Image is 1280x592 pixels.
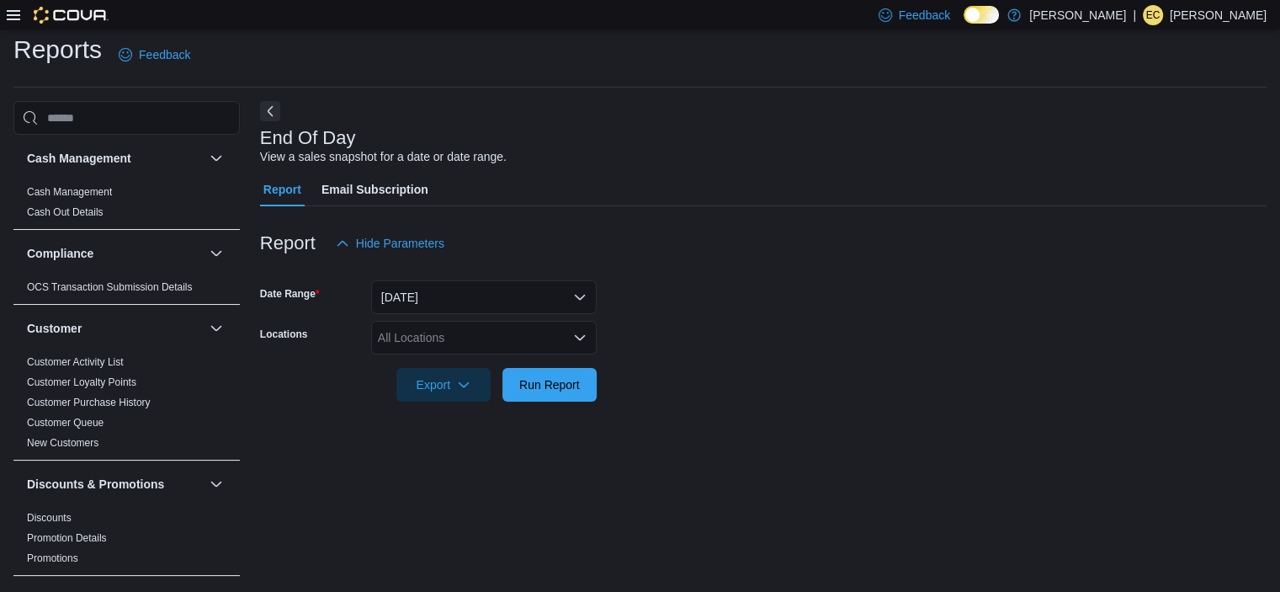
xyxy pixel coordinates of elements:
input: Dark Mode [964,6,999,24]
button: Customer [206,318,226,339]
span: Feedback [899,7,950,24]
a: Cash Management [27,186,112,198]
span: Promotion Details [27,531,107,545]
span: EC [1146,5,1160,25]
button: Compliance [206,243,226,264]
button: Cash Management [27,150,203,167]
span: Feedback [139,46,190,63]
a: Customer Loyalty Points [27,376,136,388]
span: Export [406,368,481,402]
button: Hide Parameters [329,227,451,260]
button: Customer [27,320,203,337]
p: [PERSON_NAME] [1170,5,1267,25]
p: [PERSON_NAME] [1029,5,1126,25]
a: Customer Activity List [27,356,124,368]
button: Run Report [502,368,597,402]
label: Locations [260,328,308,341]
h3: Compliance [27,245,93,262]
span: Customer Queue [27,416,104,429]
h3: Cash Management [27,150,131,167]
h3: Report [260,233,316,253]
a: Customer Queue [27,417,104,429]
h3: End Of Day [260,128,356,148]
h3: Customer [27,320,82,337]
a: Feedback [112,38,197,72]
span: Customer Activity List [27,355,124,369]
h1: Reports [13,33,102,67]
a: Discounts [27,512,72,524]
div: Discounts & Promotions [13,508,240,575]
label: Date Range [260,287,320,301]
span: Discounts [27,511,72,525]
span: Customer Purchase History [27,396,151,409]
div: Compliance [13,277,240,304]
a: Promotions [27,552,78,564]
p: | [1133,5,1136,25]
span: Hide Parameters [356,235,444,252]
img: Cova [34,7,109,24]
div: Cash Management [13,182,240,229]
span: Customer Loyalty Points [27,376,136,389]
button: Open list of options [573,331,587,344]
div: Elisabeth Chang [1143,5,1163,25]
a: Promotion Details [27,532,107,544]
button: Cash Management [206,148,226,168]
a: New Customers [27,437,98,449]
button: Compliance [27,245,203,262]
a: OCS Transaction Submission Details [27,281,193,293]
button: Export [396,368,491,402]
span: Promotions [27,552,78,565]
button: [DATE] [371,280,597,314]
span: Report [263,173,301,206]
button: Discounts & Promotions [206,474,226,494]
span: Cash Management [27,185,112,199]
div: Customer [13,352,240,460]
a: Customer Purchase History [27,397,151,408]
span: Email Subscription [321,173,428,206]
div: View a sales snapshot for a date or date range. [260,148,507,166]
span: Run Report [519,376,580,393]
h3: Discounts & Promotions [27,476,164,493]
a: Cash Out Details [27,206,104,218]
span: Cash Out Details [27,205,104,219]
span: New Customers [27,436,98,450]
button: Discounts & Promotions [27,476,203,493]
span: OCS Transaction Submission Details [27,280,193,294]
button: Next [260,101,280,121]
